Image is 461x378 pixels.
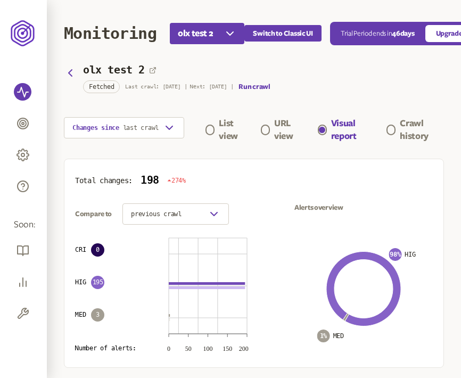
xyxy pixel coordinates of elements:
[125,84,233,90] p: Last crawl: [DATE] | Next: [DATE] |
[64,24,157,43] h1: Monitoring
[392,30,414,37] span: 46 days
[122,203,229,225] button: previous crawl
[167,345,170,352] tspan: 0
[386,117,444,143] a: Crawl history
[274,117,304,143] div: URL view
[178,27,213,40] span: olx test 2
[294,203,433,212] span: Alerts overview
[91,276,104,289] span: 195
[400,117,444,143] div: Crawl history
[141,174,159,186] p: 198
[72,124,159,132] p: Changes since
[238,83,270,91] button: Run crawl
[83,64,145,76] h3: olx test 2
[14,219,33,231] span: Soon:
[219,117,248,143] div: List view
[91,243,104,257] span: 0
[333,332,344,340] text: MED
[239,345,249,352] tspan: 200
[75,310,86,319] span: MED
[170,23,244,44] button: olx test 2
[75,210,112,218] span: Compare to
[75,245,86,254] span: CRI
[64,117,184,138] button: Changes since last crawl
[123,124,159,132] span: last crawl
[318,117,373,143] a: Visual report
[91,308,104,322] span: 3
[75,278,86,286] span: HIG
[405,251,416,258] text: HIG
[131,210,182,218] span: previous crawl
[205,117,444,143] div: Navigation
[185,345,192,352] tspan: 50
[205,117,248,143] a: List view
[75,344,136,352] p: Number of alerts:
[331,117,373,143] div: Visual report
[390,251,401,258] text: 98 %
[89,82,114,92] span: Fetched
[320,332,328,340] text: 1 %
[341,29,415,38] p: Trial Period ends in
[75,176,133,185] p: Total changes:
[244,25,321,42] button: Switch to Classic UI
[261,117,304,143] a: URL view
[223,345,232,352] tspan: 150
[203,345,212,352] tspan: 100
[167,176,186,185] span: 274%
